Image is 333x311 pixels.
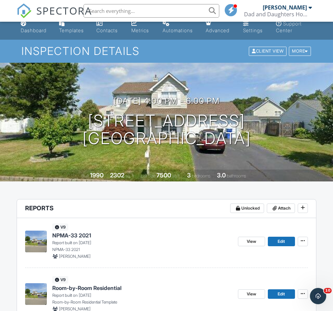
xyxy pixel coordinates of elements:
div: Metrics [131,27,149,33]
span: Lot Size [141,173,155,178]
a: Dashboard [18,18,51,37]
a: Metrics [129,18,154,37]
img: The Best Home Inspection Software - Spectora [17,3,32,18]
a: Support Center [273,18,315,37]
h1: Inspection Details [21,45,311,57]
input: Search everything... [84,4,219,18]
a: Settings [240,18,268,37]
h3: [DATE] 4:00 pm - 6:00 pm [114,96,220,105]
span: sq.ft. [172,173,181,178]
span: bedrooms [192,173,210,178]
span: Built [81,173,89,178]
div: Automations [163,27,193,33]
a: Client View [248,48,288,53]
span: 10 [324,288,332,293]
a: SPECTORA [17,9,92,23]
h1: [STREET_ADDRESS] [GEOGRAPHIC_DATA] [82,112,251,148]
div: More [289,47,311,56]
div: Templates [59,27,84,33]
span: sq. ft. [125,173,135,178]
div: Contacts [96,27,118,33]
a: Contacts [94,18,123,37]
div: 3 [187,172,191,179]
a: Advanced [203,18,235,37]
span: SPECTORA [36,3,92,18]
div: 3.0 [217,172,226,179]
span: bathrooms [227,173,246,178]
div: Client View [249,47,286,56]
div: Settings [243,27,263,33]
div: [PERSON_NAME] [263,4,307,11]
div: 1990 [90,172,104,179]
a: Automations (Basic) [160,18,198,37]
div: Advanced [206,27,229,33]
div: 2302 [110,172,124,179]
iframe: Intercom live chat [310,288,326,304]
div: 7500 [156,172,171,179]
div: Dashboard [21,27,47,33]
div: Dad and Daughters Home Inspection [244,11,312,18]
a: Templates [56,18,88,37]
